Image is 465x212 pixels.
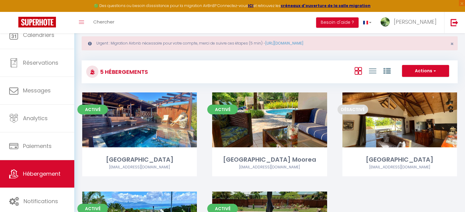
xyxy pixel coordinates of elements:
span: Activé [207,105,238,114]
button: Besoin d'aide ? [316,17,359,28]
span: Calendriers [23,31,54,39]
a: Chercher [89,12,119,33]
div: Airbnb [342,164,457,170]
button: Close [450,41,454,47]
a: Vue en Liste [369,66,376,76]
span: × [450,40,454,48]
div: [GEOGRAPHIC_DATA] Moorea [212,155,327,164]
a: ... [PERSON_NAME] [376,12,444,33]
button: Actions [402,65,449,77]
div: Airbnb [212,164,327,170]
span: Chercher [93,19,114,25]
span: Désactivé [338,105,368,114]
img: ... [381,17,390,27]
a: créneaux d'ouverture de la salle migration [281,3,371,8]
div: [GEOGRAPHIC_DATA] [342,155,457,164]
span: [PERSON_NAME] [394,18,437,26]
span: Messages [23,87,51,94]
a: Vue en Box [355,66,362,76]
div: Airbnb [82,164,197,170]
span: Activé [77,105,108,114]
a: [URL][DOMAIN_NAME] [265,41,303,46]
span: Notifications [24,197,58,205]
span: Hébergement [23,170,61,178]
span: Paiements [23,142,52,150]
img: Super Booking [18,17,56,27]
a: Vue par Groupe [383,66,391,76]
div: [GEOGRAPHIC_DATA] [82,155,197,164]
span: Réservations [23,59,58,66]
a: ICI [248,3,253,8]
div: Urgent : Migration Airbnb nécessaire pour votre compte, merci de suivre ces étapes (5 min) - [82,36,458,50]
span: Analytics [23,114,48,122]
img: logout [451,19,458,26]
h3: 5 Hébergements [98,65,148,79]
